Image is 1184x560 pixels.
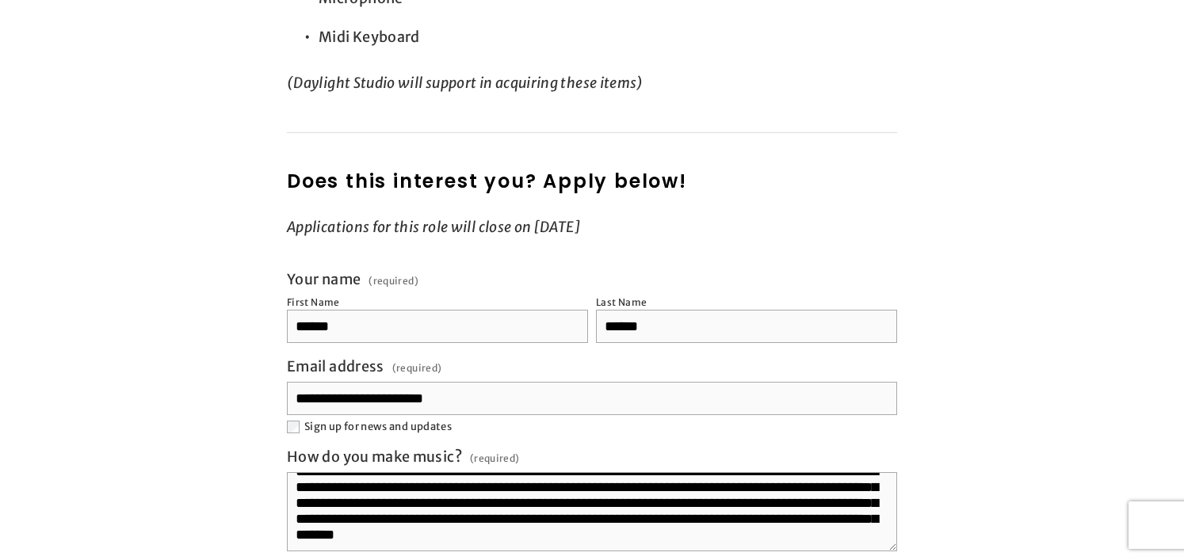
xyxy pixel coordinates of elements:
span: (required) [392,357,442,379]
div: Last Name [596,296,647,308]
input: Sign up for news and updates [287,421,300,433]
span: (required) [369,276,418,286]
em: (Daylight Studio will support in acquiring these items) [287,74,644,92]
em: Applications for this role will close on [DATE] [287,218,580,236]
span: Email address [287,357,384,375]
p: Midi Keyboard [319,21,897,53]
span: (required) [470,448,520,469]
span: Your name [287,270,361,288]
span: How do you make music? [287,448,462,466]
h2: Does this interest you? Apply below! [287,167,897,196]
span: Sign up for news and updates [304,420,452,433]
div: First Name [287,296,340,308]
